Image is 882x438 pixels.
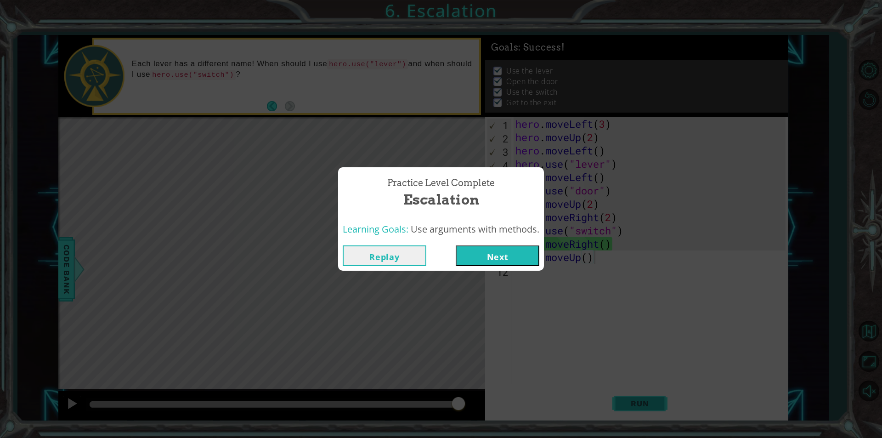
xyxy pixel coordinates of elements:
[343,223,408,235] span: Learning Goals:
[343,245,426,266] button: Replay
[403,190,479,210] span: Escalation
[456,245,539,266] button: Next
[411,223,539,235] span: Use arguments with methods.
[387,176,495,190] span: Practice Level Complete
